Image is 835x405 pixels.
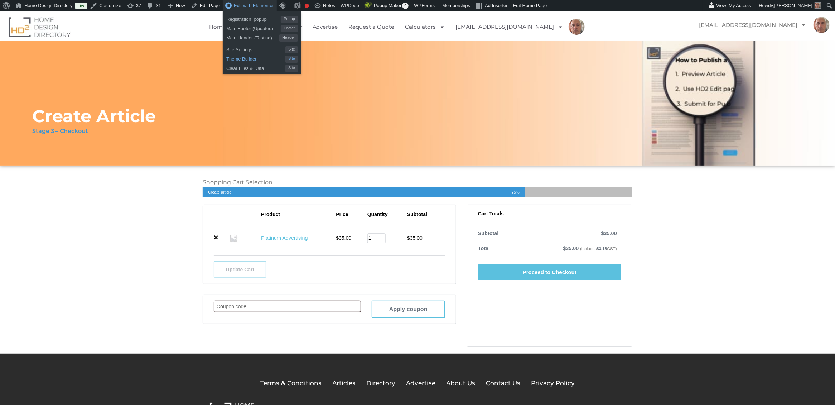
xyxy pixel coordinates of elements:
span: Main Header (Testing) [226,32,279,42]
small: (includes GST) [580,247,617,251]
a: About Us [446,379,475,388]
th: Subtotal [407,211,445,221]
a: Main Footer (Updated)Footer [223,23,301,32]
span: Site [285,46,298,53]
bdi: 35.00 [407,235,423,241]
a: Platinum Advertising [261,235,308,241]
div: Focus keyphrase not set [305,4,309,8]
span: Theme Builder [226,53,285,63]
span: $ [563,246,566,251]
img: Mark Czernkowski [814,17,830,33]
a: Proceed to Checkout [478,264,621,280]
a: Directory [277,19,302,35]
a: Theme BuilderSite [223,53,301,63]
a: [EMAIL_ADDRESS][DOMAIN_NAME] [456,19,563,35]
span: Footer [281,25,298,32]
span: $ [601,230,604,236]
p: Stage 3 – Checkout [32,127,88,135]
input: Product quantity [367,233,386,243]
span: Clear Files & Data [226,63,285,72]
span: 75% [512,187,525,197]
th: Quantity [367,211,407,221]
bdi: 35.00 [601,230,617,236]
a: Site SettingsSite [223,44,301,53]
span: Site [285,56,298,63]
a: Remove Platinum Advertising from cart [214,234,218,242]
img: Placeholder [224,228,243,248]
iframe: Secure express checkout frame [477,302,623,320]
a: Live [75,3,87,9]
th: Price [336,211,367,221]
span: Edit with Elementor [234,3,274,8]
span: 3.18 [597,247,607,251]
a: Clear Files & DataSite [223,63,301,72]
a: Advertise [406,379,435,388]
span: Popup [281,16,298,23]
bdi: 35.00 [563,246,579,251]
a: Privacy Policy [531,379,575,388]
h1: Create Article [32,105,156,127]
a: Request a Quote [349,19,395,35]
iframe: Secure express checkout frame [477,285,623,302]
a: Home [209,19,226,35]
h2: Cart Totals [478,211,621,220]
span: Header [279,34,298,42]
span: Site [285,65,298,72]
nav: Menu [692,17,830,33]
span: Shopping Cart Selection [203,179,272,186]
span: Create article [203,187,512,197]
input: Coupon code [214,301,361,312]
a: Terms & Conditions [260,379,322,388]
a: Articles [332,379,356,388]
img: Mark Czernkowski [569,19,585,35]
span: 4 [402,3,409,9]
span: $ [336,235,339,241]
a: Registration_popupPopup [223,14,301,23]
bdi: 35.00 [336,235,351,241]
button: Update Cart [214,261,266,278]
a: Contact Us [486,379,520,388]
a: Main Header (Testing)Header [223,32,301,42]
span: $ [597,247,599,251]
nav: Menu [169,19,624,35]
iframe: Secure express checkout frame [477,320,623,338]
span: Main Footer (Updated) [226,23,281,32]
span: Site Settings [226,44,285,53]
span: Registration_popup [226,14,281,23]
a: Calculators [405,19,445,35]
a: [EMAIL_ADDRESS][DOMAIN_NAME] [692,17,814,33]
span: $ [407,235,410,241]
span: [PERSON_NAME] [774,3,812,8]
a: Directory [366,379,395,388]
a: Advertise [313,19,338,35]
button: Apply coupon [372,301,445,318]
th: Product [261,211,336,221]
